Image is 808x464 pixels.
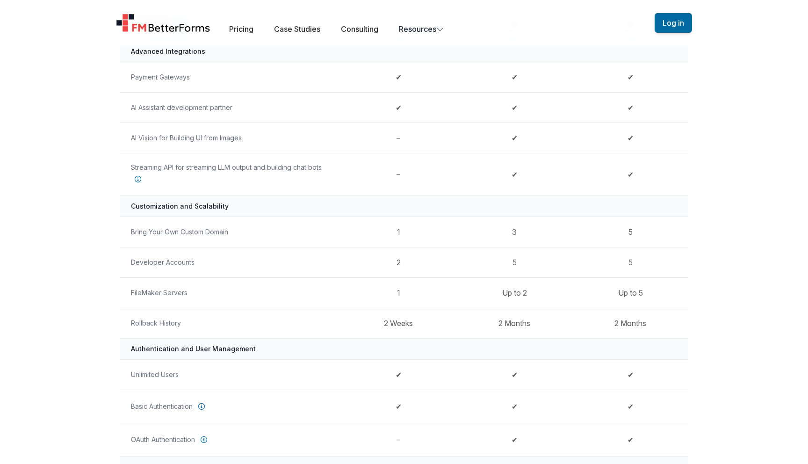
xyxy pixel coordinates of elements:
th: Advanced Integrations [120,41,688,62]
td: ✔ [340,390,456,423]
th: Developer Accounts [120,247,340,277]
td: ✔ [572,92,688,123]
td: 5 [572,217,688,247]
td: – [340,423,456,456]
td: ✔ [456,62,572,92]
td: 1 [340,217,456,247]
td: 2 Months [456,308,572,338]
th: Bring Your Own Custom Domain [120,217,340,247]
td: ✔ [340,62,456,92]
th: Payment Gateways [120,62,340,92]
a: Pricing [229,24,253,34]
th: Streaming API for streaming LLM output and building chat bots [120,153,340,196]
th: AI Vision for Building UI from Images [120,123,340,153]
td: ✔ [572,390,688,423]
td: ✔ [572,123,688,153]
td: 2 [340,247,456,277]
td: ✔ [340,92,456,123]
td: 5 [456,247,572,277]
td: – [340,153,456,196]
td: ✔ [456,92,572,123]
a: Case Studies [274,24,320,34]
td: 2 Weeks [340,308,456,338]
th: AI Assistant development partner [120,92,340,123]
a: Home [116,14,210,32]
td: ✔ [572,62,688,92]
td: – [340,123,456,153]
td: ✔ [456,423,572,456]
td: ✔ [456,153,572,196]
button: Log in [655,13,692,33]
th: Rollback History [120,308,340,338]
th: Basic Authentication [120,390,340,423]
th: Unlimited Users [120,359,340,390]
td: 2 Months [572,308,688,338]
td: ✔ [456,123,572,153]
button: Resources [399,23,444,35]
td: ✔ [572,153,688,196]
td: 5 [572,247,688,277]
td: ✔ [572,423,688,456]
th: FileMaker Servers [120,277,340,308]
td: Up to 5 [572,277,688,308]
th: OAuth Authentication [120,423,340,456]
td: ✔ [572,359,688,390]
td: ✔ [456,390,572,423]
td: ✔ [340,359,456,390]
a: Consulting [341,24,378,34]
td: 1 [340,277,456,308]
th: Customization and Scalability [120,196,688,217]
td: 3 [456,217,572,247]
nav: Global [105,11,703,35]
td: Up to 2 [456,277,572,308]
th: Authentication and User Management [120,338,688,359]
td: ✔ [456,359,572,390]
